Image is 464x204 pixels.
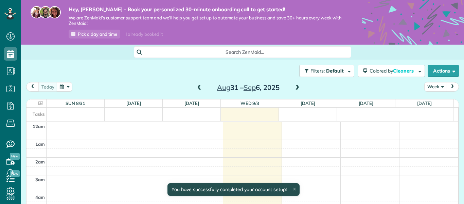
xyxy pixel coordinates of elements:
[26,82,39,91] button: prev
[428,65,459,77] button: Actions
[39,6,52,18] img: jorge-587dff0eeaa6aab1f244e6dc62b8924c3b6ad411094392a53c71c6c4a576187d.jpg
[33,124,45,129] span: 12am
[49,6,61,18] img: michelle-19f622bdf1676172e81f8f8fba1fb50e276960ebfe0243fe18214015130c80e4.jpg
[66,100,86,106] a: Sun 8/31
[296,65,354,77] a: Filters: Default
[359,100,373,106] a: [DATE]
[69,30,120,38] a: Pick a day and time
[217,83,230,92] span: Aug
[417,100,432,106] a: [DATE]
[446,82,459,91] button: next
[126,100,141,106] a: [DATE]
[31,6,43,18] img: maria-72a9807cf96188c08ef61303f053569d2e2a8a1cde33d635c8a3ac13582a053d.jpg
[122,30,167,38] div: I already booked it
[167,183,300,196] div: You have successfully completed your account setup!
[10,153,20,160] span: New
[35,177,45,182] span: 3am
[38,82,57,91] button: today
[358,65,425,77] button: Colored byCleaners
[244,83,256,92] span: Sep
[69,15,342,27] span: We are ZenMaid’s customer support team and we’ll help you get set up to automate your business an...
[33,111,45,117] span: Tasks
[184,100,199,106] a: [DATE]
[326,68,344,74] span: Default
[35,159,45,164] span: 2am
[301,100,315,106] a: [DATE]
[69,6,342,13] strong: Hey, [PERSON_NAME] - Book your personalized 30-minute onboarding call to get started!
[299,65,354,77] button: Filters: Default
[393,68,415,74] span: Cleaners
[424,82,447,91] button: Week
[78,31,117,37] span: Pick a day and time
[310,68,325,74] span: Filters:
[35,194,45,200] span: 4am
[370,68,416,74] span: Colored by
[35,141,45,147] span: 1am
[240,100,260,106] a: Wed 9/3
[206,84,291,91] h2: 31 – 6, 2025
